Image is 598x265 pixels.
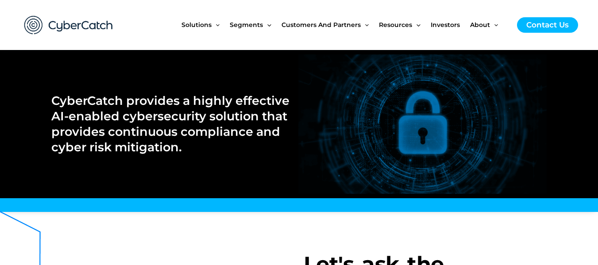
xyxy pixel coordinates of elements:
[379,6,412,43] span: Resources
[212,6,220,43] span: Menu Toggle
[15,7,122,43] img: CyberCatch
[412,6,420,43] span: Menu Toggle
[282,6,361,43] span: Customers and Partners
[230,6,263,43] span: Segments
[490,6,498,43] span: Menu Toggle
[431,6,460,43] span: Investors
[51,93,290,155] h2: CyberCatch provides a highly effective AI-enabled cybersecurity solution that provides continuous...
[181,6,212,43] span: Solutions
[517,17,578,33] a: Contact Us
[181,6,508,43] nav: Site Navigation: New Main Menu
[263,6,271,43] span: Menu Toggle
[431,6,470,43] a: Investors
[470,6,490,43] span: About
[361,6,369,43] span: Menu Toggle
